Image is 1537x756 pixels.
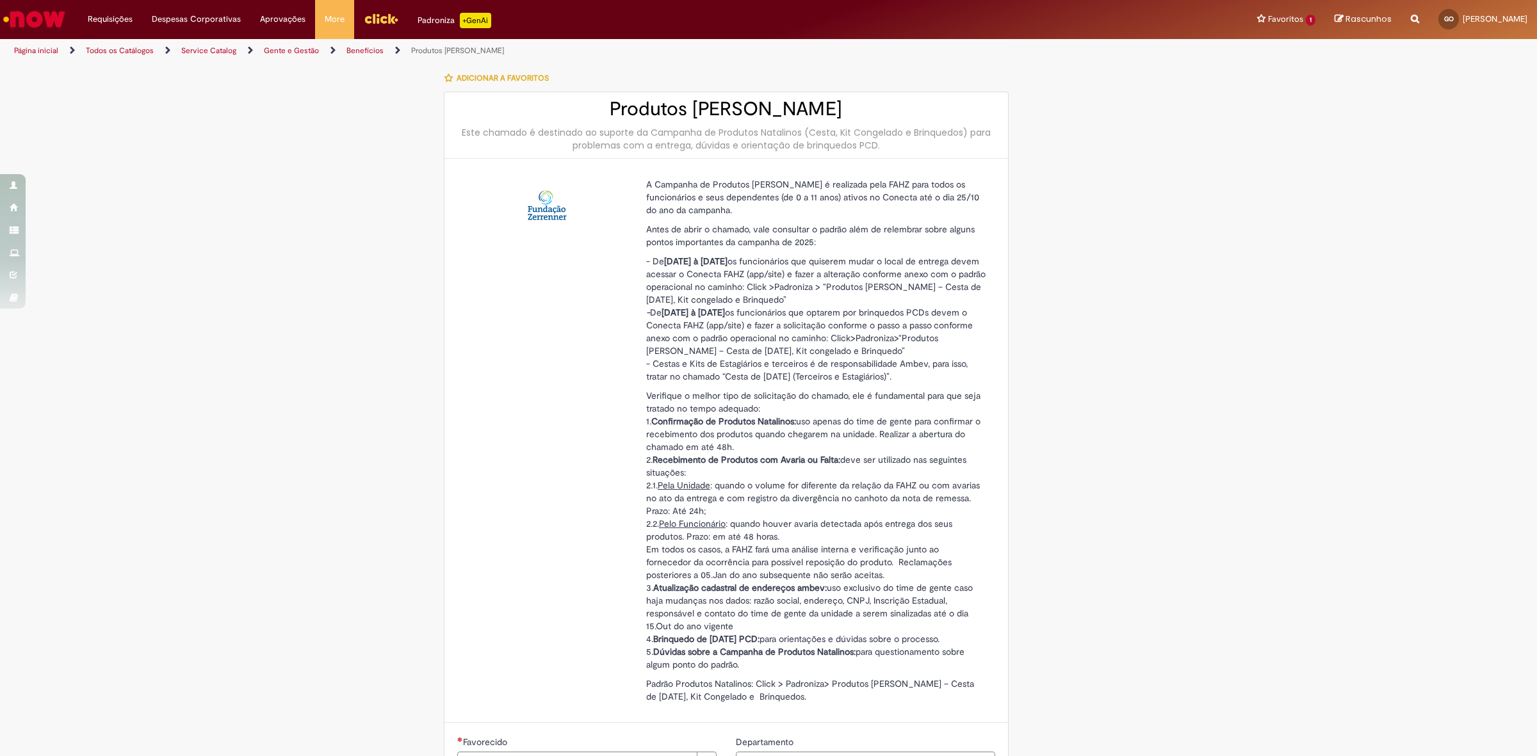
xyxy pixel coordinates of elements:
strong: Dúvidas sobre a Campanha de Produtos Natalinos: [653,646,856,657]
strong: Brinquedo de [DATE] PCD: [653,633,760,645]
span: 2.1. : quando o volume for diferente da relação da FAHZ ou com avarias no ato da entrega e com re... [646,479,980,517]
span: Rascunhos [1346,13,1392,25]
ul: Trilhas de página [10,39,1015,63]
img: Produtos Natalinos - FAHZ [526,184,567,225]
span: 1. uso apenas do time de gente para confirmar o recebimento dos produtos quando chegarem na unida... [646,415,980,453]
span: [PERSON_NAME] [1463,13,1527,24]
span: 2.2. : quando houver avaria detectada após entrega dos seus produtos. Prazo: em até 48 horas. [646,518,952,542]
strong: Confirmação de Produtos Natalinos: [651,415,796,427]
span: 5. para questionamento sobre algum ponto do padrão. [646,646,964,670]
em: - [646,307,650,318]
span: 3. uso exclusivo do time de gente caso haja mudanças nos dados: razão social, endereço, CNPJ, Ins... [646,582,973,632]
span: Antes de abrir o chamado, vale consultar o padrão além de relembrar sobre alguns pontos important... [646,223,975,248]
strong: [DATE] à [DATE] [662,307,725,318]
a: Benefícios [346,45,384,56]
span: Requisições [88,13,133,26]
span: 1 [1306,15,1315,26]
span: Adicionar a Favoritos [457,73,549,83]
h2: Produtos [PERSON_NAME] [457,99,995,120]
span: Necessários [457,737,463,742]
div: Este chamado é destinado ao suporte da Campanha de Produtos Natalinos (Cesta, Kit Congelado e Bri... [457,126,995,152]
span: Pela Unidade [658,479,710,491]
span: De os funcionários que optarem por brinquedos PCDs devem o Conecta FAHZ (app/site) e fazer a soli... [646,307,973,357]
span: Aprovações [260,13,305,26]
p: +GenAi [460,13,491,28]
span: Favoritos [1268,13,1303,26]
span: Em todos os casos, a FAHZ fará uma análise interna e verificação junto ao fornecedor da ocorrênci... [646,543,952,581]
span: GO [1444,15,1454,23]
img: click_logo_yellow_360x200.png [364,9,398,28]
span: Padrão Produtos Natalinos: Click > Padroniza> Produtos [PERSON_NAME] – Cesta de [DATE], Kit Conge... [646,678,974,702]
span: Pelo Funcionário [659,518,726,529]
a: Gente e Gestão [264,45,319,56]
span: A Campanha de Produtos [PERSON_NAME] é realizada pela FAHZ para todos os funcionários e seus depe... [646,179,979,216]
a: Página inicial [14,45,58,56]
span: Departamento [736,736,796,748]
strong: Recebimento de Produtos com Avaria ou Falta: [653,454,840,465]
img: ServiceNow [1,6,67,32]
a: Service Catalog [181,45,236,56]
span: Verifique o melhor tipo de solicitação do chamado, ele é fundamental para que seja tratado no tem... [646,390,980,414]
span: More [325,13,345,26]
a: Rascunhos [1335,13,1392,26]
span: Despesas Corporativas [152,13,241,26]
div: Padroniza [418,13,491,28]
button: Adicionar a Favoritos [444,65,556,92]
a: Produtos [PERSON_NAME] [411,45,504,56]
span: - De os funcionários que quiserem mudar o local de entrega devem acessar o Conecta FAHZ (app/site... [646,255,986,305]
strong: Atualização cadastral de endereços ambev: [653,582,827,593]
span: Necessários - Favorecido [463,736,510,748]
span: - Cestas e Kits de Estagiários e terceiros é de responsabilidade Ambev, para isso, tratar no cham... [646,358,968,382]
strong: [DATE] à [DATE] [664,255,728,267]
span: 4. para orientações e dúvidas sobre o processo. [646,633,939,645]
a: Todos os Catálogos [86,45,154,56]
span: 2. deve ser utilizado nas seguintes situações: [646,454,966,478]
